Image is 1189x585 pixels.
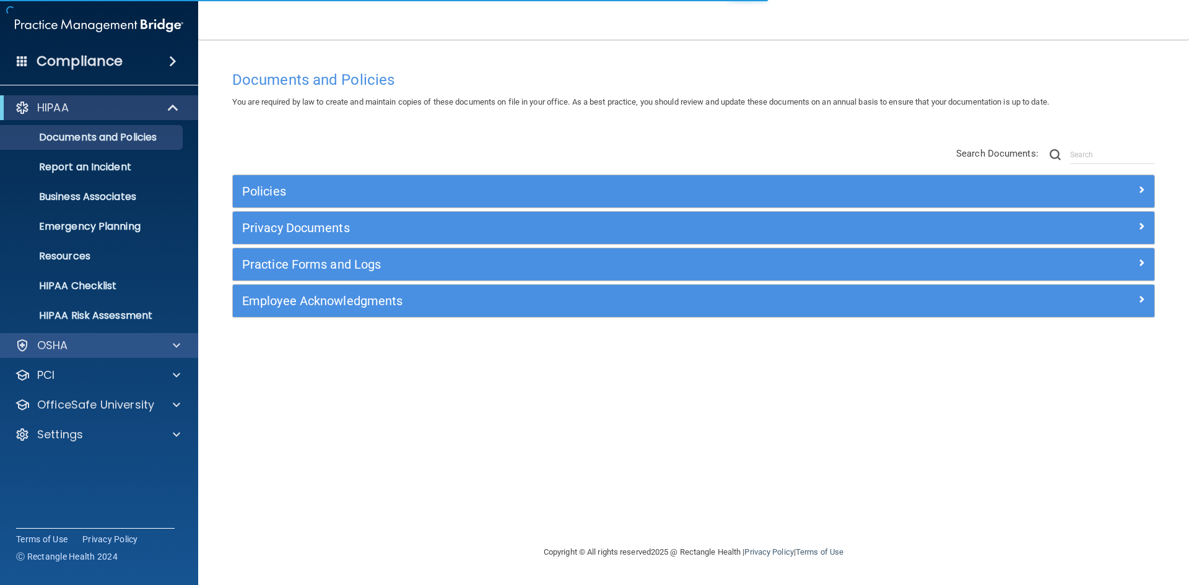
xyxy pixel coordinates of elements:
a: Terms of Use [16,533,68,545]
a: HIPAA [15,100,180,115]
a: Terms of Use [796,547,843,557]
span: Ⓒ Rectangle Health 2024 [16,550,118,563]
p: HIPAA [37,100,69,115]
a: Employee Acknowledgments [242,291,1145,311]
a: Privacy Policy [744,547,793,557]
a: Settings [15,427,180,442]
input: Search [1070,145,1155,164]
p: HIPAA Checklist [8,280,177,292]
p: Business Associates [8,191,177,203]
p: Settings [37,427,83,442]
h5: Privacy Documents [242,221,915,235]
span: Search Documents: [956,148,1039,159]
a: Privacy Policy [82,533,138,545]
a: OfficeSafe University [15,397,180,412]
span: You are required by law to create and maintain copies of these documents on file in your office. ... [232,97,1049,106]
p: Emergency Planning [8,220,177,233]
a: Practice Forms and Logs [242,254,1145,274]
img: ic-search.3b580494.png [1050,149,1061,160]
h5: Employee Acknowledgments [242,294,915,308]
a: Policies [242,181,1145,201]
img: PMB logo [15,13,183,38]
a: PCI [15,368,180,383]
p: Documents and Policies [8,131,177,144]
a: Privacy Documents [242,218,1145,238]
p: OSHA [37,338,68,353]
p: Report an Incident [8,161,177,173]
a: OSHA [15,338,180,353]
p: OfficeSafe University [37,397,154,412]
p: HIPAA Risk Assessment [8,310,177,322]
p: PCI [37,368,54,383]
h4: Compliance [37,53,123,70]
h4: Documents and Policies [232,72,1155,88]
div: Copyright © All rights reserved 2025 @ Rectangle Health | | [468,532,920,572]
p: Resources [8,250,177,262]
h5: Policies [242,184,915,198]
h5: Practice Forms and Logs [242,258,915,271]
